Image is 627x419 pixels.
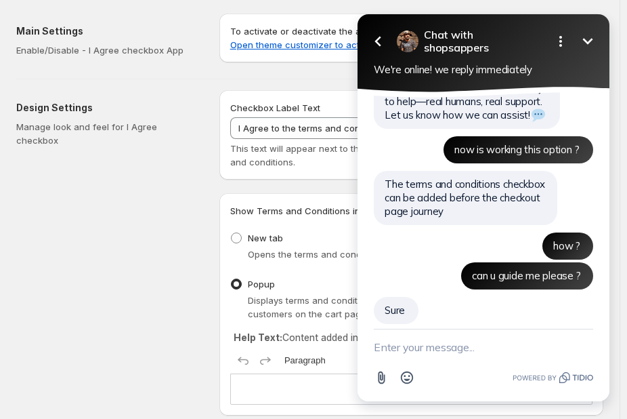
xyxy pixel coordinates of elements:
[230,348,592,374] div: Editor toolbar
[192,108,205,122] img: 💬
[248,233,283,243] span: New tab
[284,353,355,369] span: Paragraph
[248,249,567,260] span: Opens the terms and conditions link in a new tab/page instead of a popup.
[234,331,589,344] p: Content added in the text editor below will appear in the popup.
[230,374,592,404] div: Editor editing area: main. Press Alt+0 for help.
[28,365,54,391] button: Attach file button
[132,269,240,282] span: can u guide me please ?
[207,28,234,55] button: Open options
[34,330,253,365] textarea: New message
[213,239,240,252] span: how ?
[84,28,202,54] h2: shopsappers
[248,295,561,319] span: Displays terms and conditions in a popup instead of a new page, keeping customers on the cart pag...
[84,28,202,41] span: Chat with
[230,39,428,50] a: Open theme customizer to activate/deactivate
[16,101,198,115] h2: Design Settings
[230,102,320,113] span: Checkbox Label Text
[45,178,205,218] span: The terms and conditions checkbox can be added before the checkout page journey
[278,351,372,372] button: Paragraph, Heading
[114,143,239,156] span: now is working this option ?
[34,63,192,76] span: We're online! we reply immediately
[45,81,206,121] span: Hi there! We’re online and ready to help—real humans, real support. Let us know how we can assist!
[248,279,275,290] span: Popup
[230,205,360,216] span: Show Terms and Conditions in
[45,304,65,317] span: Sure
[234,28,261,55] button: Minimize
[230,24,592,52] p: To activate or deactivate the app, use the theme customizer.
[16,24,198,38] h2: Main Settings
[54,365,80,391] button: Open Emoji picker
[16,43,198,57] p: Enable/Disable - I Agree checkbox App
[234,332,282,343] strong: Help Text:
[16,120,198,147] p: Manage look and feel for I Agree checkbox
[230,143,576,167] span: This text will appear next to the checkbox on the storefront for agreeing to terms and conditions.
[173,370,253,386] a: Powered by Tidio.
